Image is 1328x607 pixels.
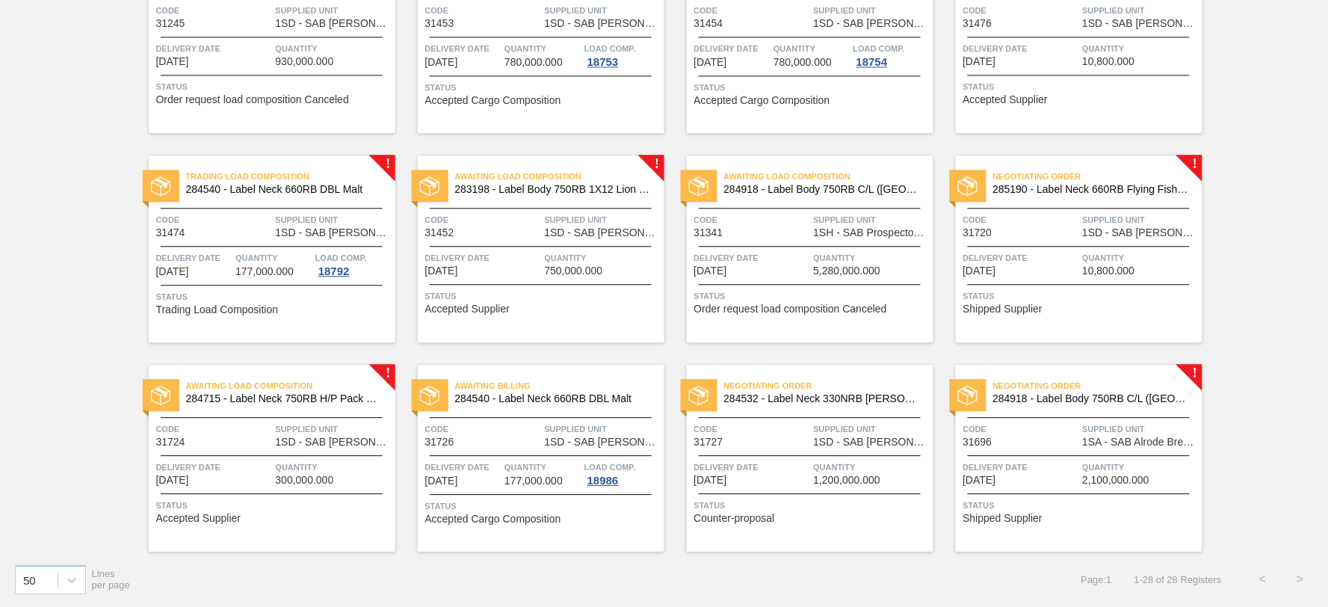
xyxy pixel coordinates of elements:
span: 31245 [156,18,185,29]
span: 1SH - SAB Prospecton Brewery [814,227,930,238]
span: 31341 [694,227,723,238]
img: status [958,386,978,405]
span: 09/12/2025 [963,265,996,277]
span: Status [694,498,930,513]
span: Accepted Cargo Composition [694,95,830,106]
span: Awaiting Load Composition [186,378,395,393]
span: 09/12/2025 [156,475,189,486]
span: 1 - 28 of 28 Registers [1134,574,1222,585]
span: Status [425,499,661,514]
span: 1SD - SAB Rosslyn Brewery [545,437,661,448]
span: Code [963,3,1079,18]
span: Quantity [276,460,392,475]
span: 284715 - Label Neck 750RB H/P Pack Upgrade [186,393,383,404]
div: 18792 [315,265,353,277]
span: 780,000.000 [504,57,563,68]
span: Supplied Unit [276,422,392,437]
span: Code [156,422,272,437]
span: 31724 [156,437,185,448]
span: Delivery Date [156,250,232,265]
img: status [958,176,978,196]
span: 09/05/2025 [963,56,996,67]
span: 31453 [425,18,454,29]
span: Order request load composition Canceled [156,94,349,105]
span: 31452 [425,227,454,238]
span: 5,280,000.000 [814,265,881,277]
span: Trading Load Composition [186,169,395,184]
a: Load Comp.18754 [853,41,930,68]
a: !statusAwaiting Load Composition284715 - Label Neck 750RB H/P Pack UpgradeCode31724Supplied Unit1... [126,365,395,552]
span: 2,100,000.000 [1083,475,1150,486]
span: 1SD - SAB Rosslyn Brewery [276,227,392,238]
span: Delivery Date [963,41,1079,56]
span: 1SD - SAB Rosslyn Brewery [276,18,392,29]
span: Load Comp. [584,41,636,56]
span: Code [963,422,1079,437]
span: Supplied Unit [545,422,661,437]
span: 09/05/2025 [694,57,727,68]
span: Status [963,289,1199,303]
span: 1SD - SAB Rosslyn Brewery [1083,227,1199,238]
span: Counter-proposal [694,513,775,524]
span: Quantity [1083,41,1199,56]
a: Load Comp.18986 [584,460,661,487]
img: status [151,386,170,405]
span: 08/29/2025 [156,56,189,67]
span: Lines per page [92,568,131,591]
a: !statusTrading Load Composition284540 - Label Neck 660RB DBL MaltCode31474Supplied Unit1SD - SAB ... [126,155,395,342]
span: 1,200,000.000 [814,475,881,486]
span: Delivery Date [694,250,810,265]
span: Code [694,3,810,18]
span: 10,800.000 [1083,265,1135,277]
span: Supplied Unit [814,212,930,227]
img: status [420,386,439,405]
span: Code [425,3,541,18]
span: Quantity [814,250,930,265]
span: Supplied Unit [814,422,930,437]
span: Supplied Unit [1083,422,1199,437]
span: 09/14/2025 [963,475,996,486]
span: Code [425,422,541,437]
span: Status [425,80,661,95]
span: Accepted Cargo Composition [425,514,561,525]
span: 09/06/2025 [694,265,727,277]
span: 284918 - Label Body 750RB C/L (Hogwarts) [724,184,921,195]
span: Status [694,289,930,303]
span: 31720 [963,227,992,238]
div: 18754 [853,56,891,68]
span: 284540 - Label Neck 660RB DBL Malt [455,393,652,404]
span: 284532 - Label Neck 330NRB Castle DM 4X6 23 [724,393,921,404]
span: Status [963,79,1199,94]
span: Status [156,289,392,304]
span: Negotiating Order [993,169,1202,184]
span: 177,000.000 [504,475,563,487]
div: 18753 [584,56,622,68]
span: Accepted Supplier [425,303,510,315]
div: 18986 [584,475,622,487]
span: 09/05/2025 [425,57,458,68]
span: Order request load composition Canceled [694,303,887,315]
span: 31474 [156,227,185,238]
span: Awaiting Load Composition [455,169,664,184]
span: 300,000.000 [276,475,334,486]
span: Supplied Unit [276,3,392,18]
a: !statusAwaiting Load Composition283198 - Label Body 750RB 1X12 Lion Pinc 2022Code31452Supplied Un... [395,155,664,342]
span: 283198 - Label Body 750RB 1X12 Lion Pinc 2022 [455,184,652,195]
a: !statusNegotiating Order285190 - Label Neck 660RB Flying Fish Lemon PUCode31720Supplied Unit1SD -... [933,155,1202,342]
span: 09/13/2025 [694,475,727,486]
span: 1SD - SAB Rosslyn Brewery [814,18,930,29]
span: 1SD - SAB Rosslyn Brewery [1083,18,1199,29]
span: Accepted Supplier [963,94,1048,105]
span: Status [694,80,930,95]
span: Status [156,79,392,94]
span: 31696 [963,437,992,448]
button: > [1282,561,1319,598]
button: < [1244,561,1282,598]
span: Page : 1 [1081,574,1112,585]
span: 1SD - SAB Rosslyn Brewery [545,227,661,238]
span: Supplied Unit [1083,212,1199,227]
div: 50 [23,573,36,586]
span: Code [156,212,272,227]
span: Delivery Date [425,460,501,475]
a: statusAwaiting Billing284540 - Label Neck 660RB DBL MaltCode31726Supplied Unit1SD - SAB [PERSON_N... [395,365,664,552]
